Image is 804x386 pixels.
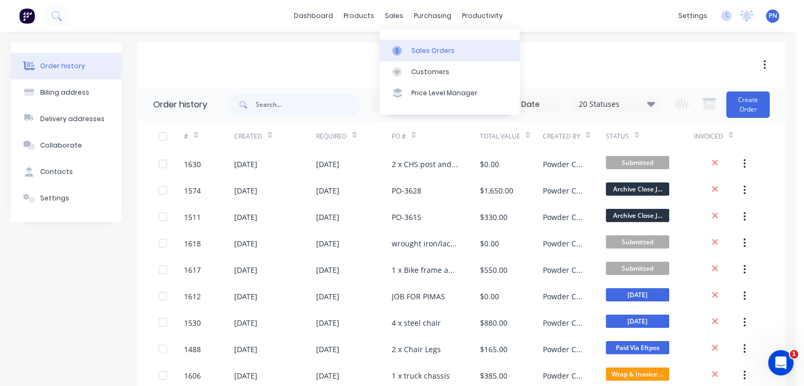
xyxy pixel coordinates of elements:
[316,317,339,328] div: [DATE]
[606,132,629,141] div: Status
[316,370,339,381] div: [DATE]
[234,185,257,196] div: [DATE]
[543,159,585,170] div: Powder Crew
[411,46,455,56] div: Sales Orders
[184,132,188,141] div: #
[480,212,507,223] div: $330.00
[11,159,122,185] button: Contacts
[543,132,580,141] div: Created By
[234,132,262,141] div: Created
[768,350,793,375] iframe: Intercom live chat
[40,141,82,150] div: Collaborate
[234,370,257,381] div: [DATE]
[234,264,257,275] div: [DATE]
[234,122,316,151] div: Created
[11,185,122,212] button: Settings
[184,344,201,355] div: 1488
[606,235,669,249] span: Submitted
[289,8,338,24] a: dashboard
[380,82,520,104] a: Price Level Manager
[572,98,661,110] div: 20 Statuses
[234,291,257,302] div: [DATE]
[411,88,477,98] div: Price Level Manager
[606,209,669,222] span: Archive Close J...
[316,344,339,355] div: [DATE]
[480,344,507,355] div: $165.00
[234,159,257,170] div: [DATE]
[392,159,459,170] div: 2 x CHS post and 12 x shs post
[184,212,201,223] div: 1511
[543,317,585,328] div: Powder Crew
[673,8,713,24] div: settings
[392,344,441,355] div: 2 x Chair Legs
[480,159,499,170] div: $0.00
[40,167,73,177] div: Contacts
[316,122,392,151] div: Required
[480,370,507,381] div: $385.00
[184,122,234,151] div: #
[11,132,122,159] button: Collaborate
[606,341,669,354] span: Paid Via Eftpos
[256,94,361,115] input: Search...
[543,291,585,302] div: Powder Crew
[392,212,421,223] div: PO-3615
[392,317,441,328] div: 4 x steel chair
[769,11,777,21] span: PN
[40,61,85,71] div: Order history
[606,156,669,169] span: Submitted
[184,370,201,381] div: 1606
[380,8,409,24] div: sales
[234,344,257,355] div: [DATE]
[316,185,339,196] div: [DATE]
[392,264,459,275] div: 1 x Bike frame and assorted parts - SAND BLAST ONLY
[606,288,669,301] span: [DATE]
[184,317,201,328] div: 1530
[543,238,585,249] div: Powder Crew
[457,8,508,24] div: productivity
[392,238,459,249] div: wrought iron/lace work/ gate and gate frame
[372,97,460,113] input: Order Date
[316,238,339,249] div: [DATE]
[392,291,445,302] div: JOB FOR PIMAS
[380,61,520,82] a: Customers
[543,122,606,151] div: Created By
[606,262,669,275] span: Submitted
[11,53,122,79] button: Order history
[480,291,499,302] div: $0.00
[694,132,723,141] div: Invoiced
[411,67,449,77] div: Customers
[543,344,585,355] div: Powder Crew
[543,264,585,275] div: Powder Crew
[480,317,507,328] div: $880.00
[380,40,520,61] a: Sales Orders
[606,367,669,381] span: Wrap & Invoice ...
[316,264,339,275] div: [DATE]
[480,264,507,275] div: $550.00
[392,122,480,151] div: PO #
[392,370,450,381] div: 1 x truck chassis
[543,212,585,223] div: Powder Crew
[543,370,585,381] div: Powder Crew
[153,98,207,111] div: Order history
[409,8,457,24] div: purchasing
[480,122,543,151] div: Total Value
[606,122,694,151] div: Status
[40,114,105,124] div: Delivery addresses
[392,185,421,196] div: PO-3628
[40,194,69,203] div: Settings
[184,291,201,302] div: 1612
[40,88,89,97] div: Billing address
[184,264,201,275] div: 1617
[726,91,770,118] button: Create Order
[234,317,257,328] div: [DATE]
[316,212,339,223] div: [DATE]
[184,159,201,170] div: 1630
[606,182,669,196] span: Archive Close J...
[606,315,669,328] span: [DATE]
[316,159,339,170] div: [DATE]
[184,238,201,249] div: 1618
[19,8,35,24] img: Factory
[392,132,406,141] div: PO #
[234,238,257,249] div: [DATE]
[316,132,347,141] div: Required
